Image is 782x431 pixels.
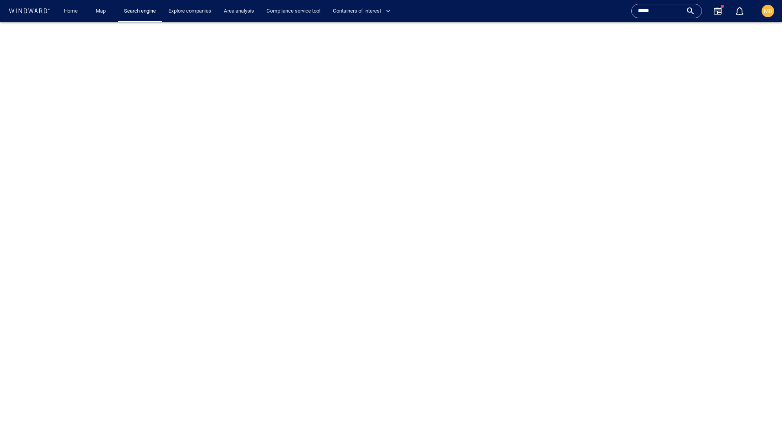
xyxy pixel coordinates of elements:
[764,8,772,14] span: MB
[760,3,776,19] button: MB
[333,7,391,16] span: Containers of interest
[165,4,214,18] a: Explore companies
[93,4,111,18] a: Map
[121,4,159,18] a: Search engine
[90,4,115,18] button: Map
[263,4,323,18] a: Compliance service tool
[58,4,83,18] button: Home
[735,6,744,16] div: Notification center
[221,4,257,18] a: Area analysis
[749,396,776,425] iframe: Chat
[61,4,81,18] a: Home
[330,4,397,18] button: Containers of interest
